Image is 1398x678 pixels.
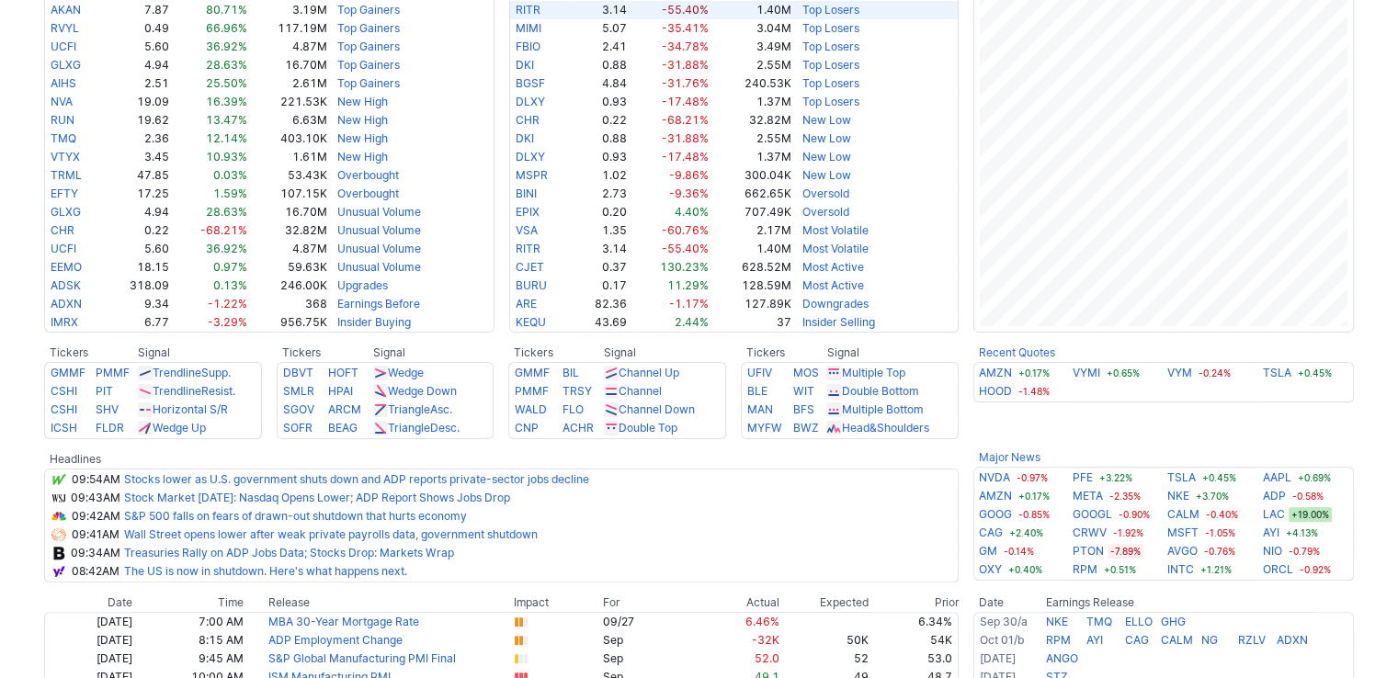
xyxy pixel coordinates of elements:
a: Most Active [802,278,864,292]
a: Unusual Volume [337,260,421,274]
a: UFIV [747,366,772,379]
a: New High [337,113,388,127]
a: Sep 30/a [980,615,1028,628]
a: Upgrades [337,278,388,292]
a: MSFT [1167,524,1199,542]
span: -55.40% [662,242,709,255]
th: Signal [372,344,494,362]
td: 0.93 [573,148,628,166]
a: Unusual Volume [337,223,421,237]
a: ARCM [328,402,361,416]
span: -68.21% [200,223,247,237]
span: 13.47% [206,113,247,127]
span: Desc. [430,421,460,435]
span: Trendline [153,366,201,379]
td: 9.34 [106,295,170,313]
a: Top Losers [802,21,859,35]
a: VYMI [1073,364,1100,382]
a: CSHI [51,384,77,398]
td: 128.59M [710,277,792,295]
td: 37 [710,313,792,333]
a: Top Losers [802,3,859,17]
a: BINI [516,186,537,200]
a: FLDR [96,421,124,435]
a: TMQ [51,131,76,145]
td: 2.36 [106,130,170,148]
td: 1.61M [248,148,328,166]
span: -1.22% [208,297,247,311]
th: Tickers [277,344,372,362]
td: 628.52M [710,258,792,277]
a: BLE [747,384,767,398]
span: -31.88% [662,131,709,145]
td: 300.04K [710,166,792,185]
td: 0.17 [573,277,628,295]
a: RZLV [1237,633,1265,647]
a: Top Gainers [337,40,400,53]
td: 0.88 [573,56,628,74]
td: 117.19M [248,19,328,38]
a: Unusual Volume [337,205,421,219]
a: RVYL [51,21,79,35]
a: Recent Quotes [979,345,1055,359]
span: 2.44% [675,315,709,329]
a: Downgrades [802,297,869,311]
a: VTYX [51,150,80,164]
a: Oct 01/b [980,633,1024,647]
th: Signal [603,344,726,362]
a: Double Top [619,421,677,435]
a: INTC [1167,560,1194,579]
td: 956.75K [248,313,328,333]
a: Insider Buying [337,315,411,329]
td: 4.87M [248,240,328,258]
a: WIT [793,384,814,398]
a: Wall Street opens lower after weak private payrolls data, government shutdown [124,527,538,541]
a: VYM [1167,364,1192,382]
td: 2.61M [248,74,328,93]
a: Most Active [802,260,864,274]
td: 17.25 [106,185,170,203]
b: Major News [979,450,1040,464]
td: 5.07 [573,19,628,38]
a: Top Losers [802,95,859,108]
a: TriangleDesc. [388,421,460,435]
a: MSPR [516,168,548,182]
td: 3.14 [573,1,628,19]
a: New Low [802,168,851,182]
a: PMMF [96,366,130,379]
a: New High [337,150,388,164]
span: 80.71% [206,3,247,17]
td: 2.17M [710,221,792,240]
td: 0.88 [573,130,628,148]
a: DBVT [283,366,313,379]
a: AIHS [51,76,76,90]
a: FBIO [516,40,540,53]
span: 10.93% [206,150,247,164]
td: 1.37M [710,93,792,111]
td: 6.63M [248,111,328,130]
a: CALM [1161,633,1193,647]
a: MIMI [516,21,541,35]
a: MBA 30-Year Mortgage Rate [268,615,419,628]
a: RITR [516,242,540,255]
a: TRSY [563,384,592,398]
a: Double Bottom [841,384,918,398]
td: 0.49 [106,19,170,38]
a: Stocks lower as U.S. government shuts down and ADP reports private-sector jobs decline [124,472,589,486]
a: Top Losers [802,58,859,72]
a: DLXY [516,95,545,108]
a: New Low [802,113,851,127]
a: PFE [1073,469,1093,487]
span: 16.39% [206,95,247,108]
td: 1.37M [710,148,792,166]
a: BFS [793,402,814,416]
a: [DATE] [980,651,1016,665]
a: Wedge Down [388,384,457,398]
td: 6.77 [106,313,170,333]
span: -31.76% [662,76,709,90]
a: The US is now in shutdown. Here's what happens next. [124,564,407,578]
a: HPAI [328,384,353,398]
td: 2.73 [573,185,628,203]
span: -1.17% [669,297,709,311]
